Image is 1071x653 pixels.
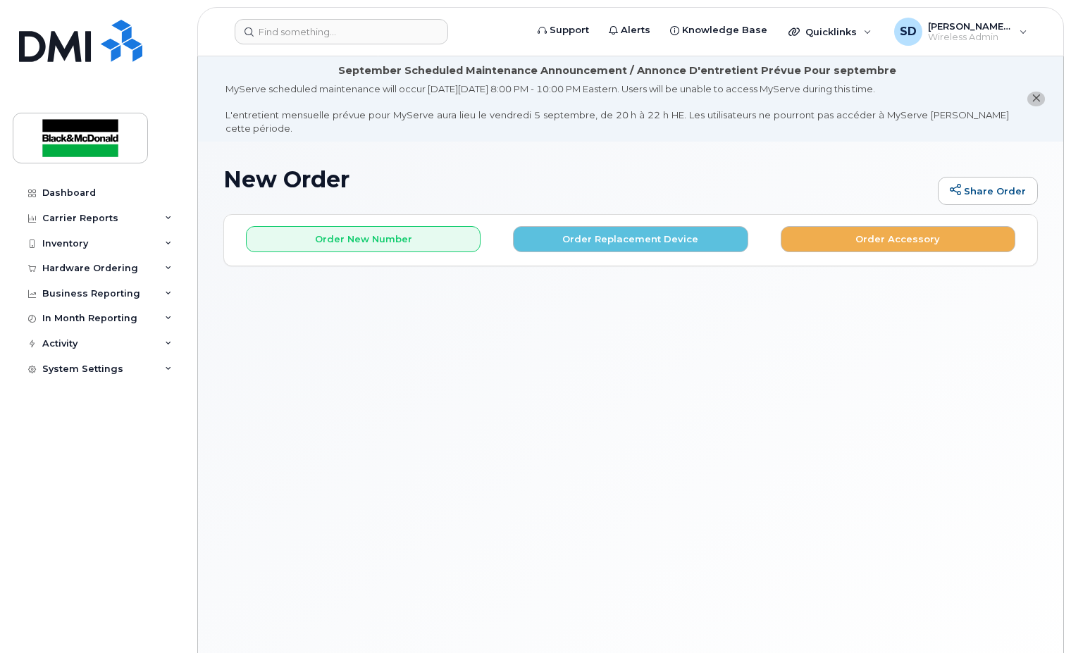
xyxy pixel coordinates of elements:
[338,63,896,78] div: September Scheduled Maintenance Announcement / Annonce D'entretient Prévue Pour septembre
[223,167,931,192] h1: New Order
[225,82,1009,135] div: MyServe scheduled maintenance will occur [DATE][DATE] 8:00 PM - 10:00 PM Eastern. Users will be u...
[938,177,1038,205] a: Share Order
[513,226,748,252] button: Order Replacement Device
[781,226,1015,252] button: Order Accessory
[1027,92,1045,106] button: close notification
[246,226,481,252] button: Order New Number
